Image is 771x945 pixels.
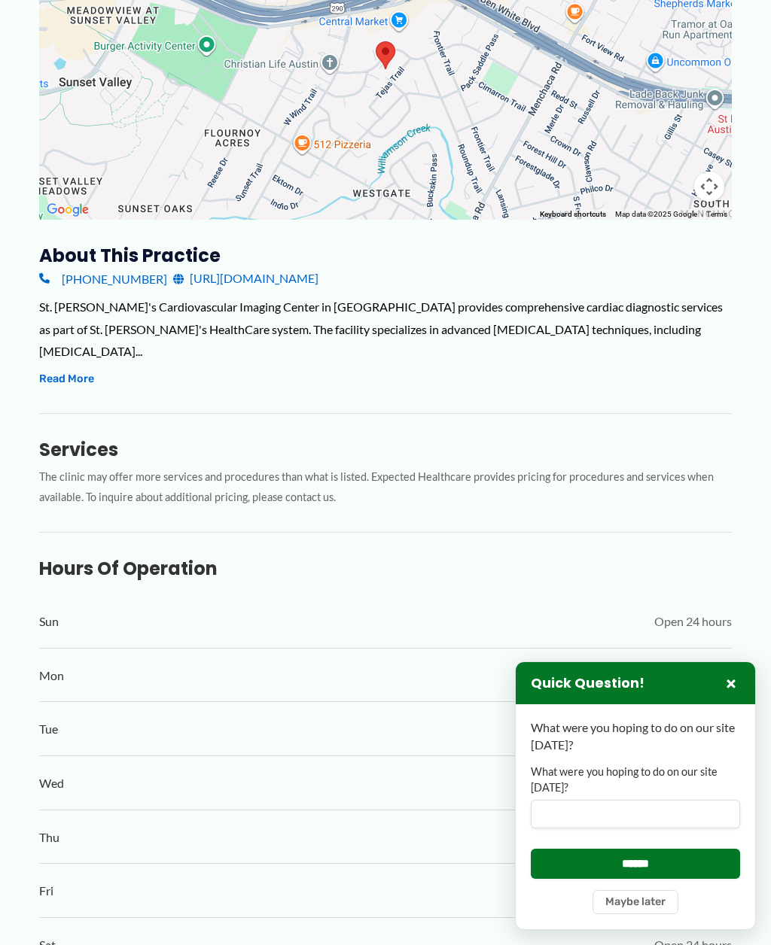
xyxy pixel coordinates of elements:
[694,172,724,202] button: Map camera controls
[706,210,727,218] a: Terms (opens in new tab)
[615,210,697,218] span: Map data ©2025 Google
[722,674,740,692] button: Close
[654,610,732,633] span: Open 24 hours
[531,675,645,692] h3: Quick Question!
[39,467,732,508] p: The clinic may offer more services and procedures than what is listed. Expected Healthcare provid...
[39,438,732,461] h3: Services
[531,719,740,753] p: What were you hoping to do on our site [DATE]?
[39,718,58,740] span: Tue
[39,826,59,849] span: Thu
[173,267,318,290] a: [URL][DOMAIN_NAME]
[593,890,678,914] button: Maybe later
[39,610,59,633] span: Sun
[39,772,64,795] span: Wed
[531,764,740,795] label: What were you hoping to do on our site [DATE]?
[39,370,94,388] button: Read More
[43,200,93,220] a: Open this area in Google Maps (opens a new window)
[39,557,732,580] h3: Hours of Operation
[39,267,167,290] a: [PHONE_NUMBER]
[43,200,93,220] img: Google
[39,244,732,267] h3: About this practice
[39,664,64,687] span: Mon
[540,209,606,220] button: Keyboard shortcuts
[39,296,732,363] div: St. [PERSON_NAME]'s Cardiovascular Imaging Center in [GEOGRAPHIC_DATA] provides comprehensive car...
[39,880,53,902] span: Fri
